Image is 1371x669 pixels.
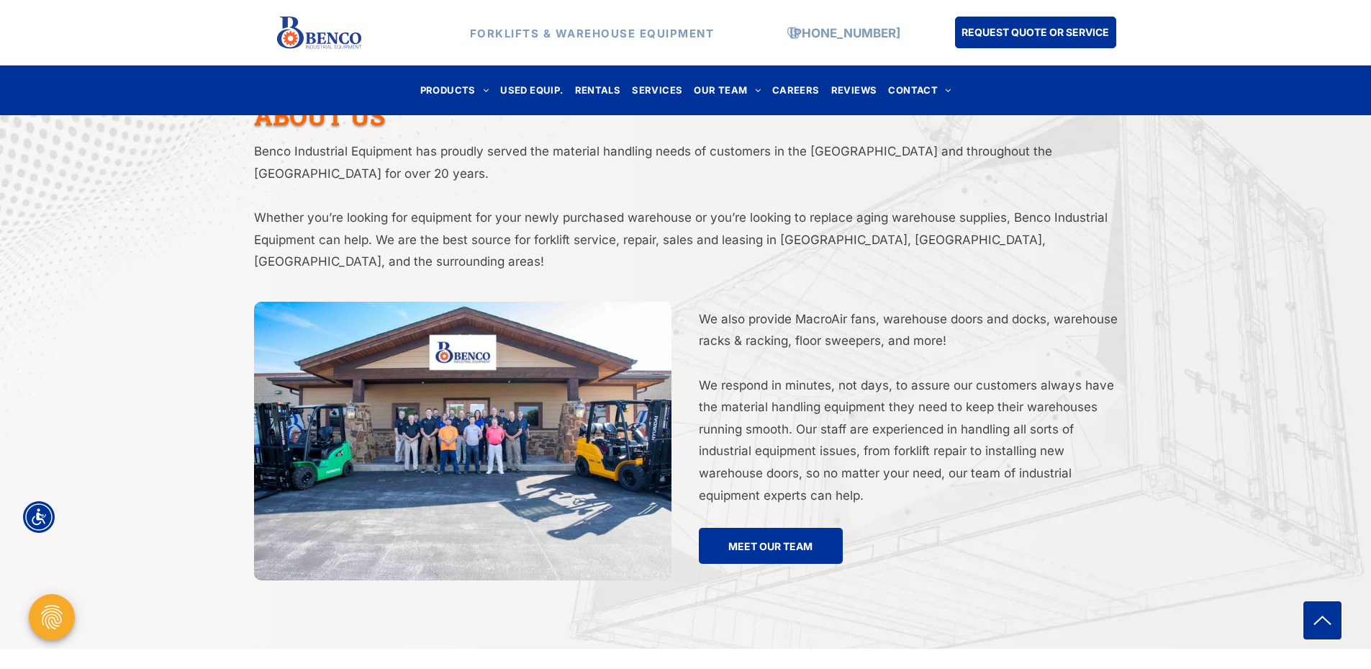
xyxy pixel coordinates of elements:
[789,25,900,40] a: [PHONE_NUMBER]
[766,81,825,100] a: CAREERS
[23,501,55,533] div: Accessibility Menu
[961,19,1109,45] span: REQUEST QUOTE OR SERVICE
[699,378,1114,503] span: We respond in minutes, not days, to assure our customers always have the material handling equipm...
[254,302,671,580] img: bencoindustrial
[955,17,1116,48] a: REQUEST QUOTE OR SERVICE
[254,144,1052,181] span: Benco Industrial Equipment has proudly served the material handling needs of customers in the [GE...
[626,81,688,100] a: SERVICES
[882,81,956,100] a: CONTACT
[688,81,766,100] a: OUR TEAM
[825,81,883,100] a: REVIEWS
[470,26,715,40] strong: FORKLIFTS & WAREHOUSE EQUIPMENT
[569,81,627,100] a: RENTALS
[254,210,1108,269] span: Whether you’re looking for equipment for your newly purchased warehouse or you’re looking to repl...
[254,99,385,132] span: ABOUT US
[699,312,1118,349] span: We also provide MacroAir fans, warehouse doors and docks, warehouse racks & racking, floor sweepe...
[415,81,495,100] a: PRODUCTS
[494,81,569,100] a: USED EQUIP.
[728,533,813,560] span: MEET OUR TEAM
[699,528,843,564] a: MEET OUR TEAM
